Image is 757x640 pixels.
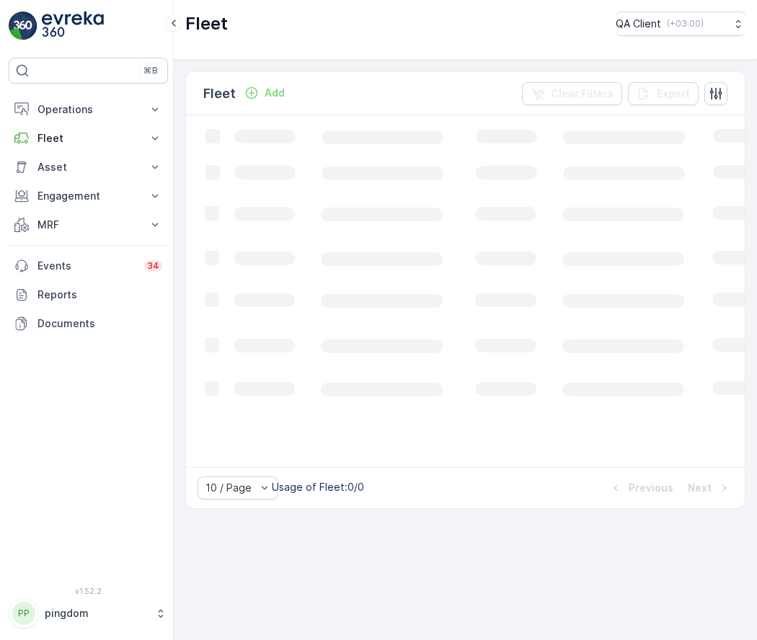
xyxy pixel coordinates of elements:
[185,12,228,35] p: Fleet
[203,84,236,104] p: Fleet
[272,480,364,494] p: Usage of Fleet : 0/0
[628,82,699,105] button: Export
[616,12,745,36] button: QA Client(+03:00)
[37,131,139,146] p: Fleet
[9,124,168,153] button: Fleet
[12,602,35,625] div: PP
[616,17,661,31] p: QA Client
[607,479,675,497] button: Previous
[9,153,168,182] button: Asset
[45,606,148,621] p: pingdom
[239,84,291,102] button: Add
[9,309,168,338] a: Documents
[265,86,285,100] p: Add
[42,12,104,40] img: logo_light-DOdMpM7g.png
[9,210,168,239] button: MRF
[37,218,139,232] p: MRF
[37,102,139,117] p: Operations
[37,259,136,273] p: Events
[688,481,712,495] p: Next
[9,587,168,595] span: v 1.52.2
[9,95,168,124] button: Operations
[9,252,168,280] a: Events34
[686,479,733,497] button: Next
[37,160,139,174] p: Asset
[37,189,139,203] p: Engagement
[9,12,37,40] img: logo
[37,288,162,302] p: Reports
[629,481,673,495] p: Previous
[37,316,162,331] p: Documents
[9,182,168,210] button: Engagement
[143,65,158,76] p: ⌘B
[9,598,168,628] button: PPpingdom
[147,260,159,272] p: 34
[522,82,622,105] button: Clear Filters
[657,86,690,101] p: Export
[667,18,704,30] p: ( +03:00 )
[9,280,168,309] a: Reports
[551,86,614,101] p: Clear Filters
